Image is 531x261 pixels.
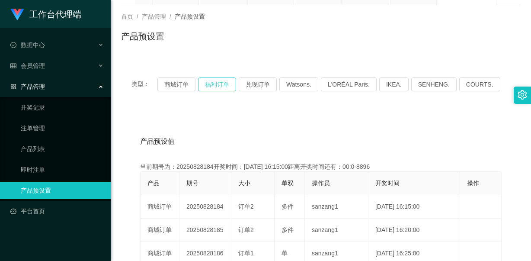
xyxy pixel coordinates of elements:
[29,0,81,28] h1: 工作台代理端
[375,180,400,187] span: 开奖时间
[10,42,16,48] i: 图标: check-circle-o
[21,140,104,158] a: 产品列表
[312,180,330,187] span: 操作员
[175,13,205,20] span: 产品预设置
[121,30,164,43] h1: 产品预设置
[10,63,16,69] i: 图标: table
[10,84,16,90] i: 图标: appstore-o
[198,77,236,91] button: 福利订单
[281,180,294,187] span: 单双
[140,162,502,171] div: 当前期号为：20250828184开奖时间：[DATE] 16:15:00距离开奖时间还有：00:0-8896
[238,180,250,187] span: 大小
[239,77,277,91] button: 兑现订单
[21,99,104,116] a: 开奖记录
[368,219,460,242] td: [DATE] 16:20:00
[121,13,133,20] span: 首页
[467,180,479,187] span: 操作
[281,226,294,233] span: 多件
[305,219,368,242] td: sanzang1
[411,77,457,91] button: SENHENG.
[379,77,409,91] button: IKEA.
[147,180,160,187] span: 产品
[141,195,179,219] td: 商城订单
[238,226,254,233] span: 订单2
[21,182,104,199] a: 产品预设置
[459,77,500,91] button: COURTS.
[10,9,24,21] img: logo.9652507e.png
[131,77,157,91] span: 类型：
[281,203,294,210] span: 多件
[518,90,527,100] i: 图标: setting
[157,77,195,91] button: 商城订单
[10,203,104,220] a: 图标: dashboard平台首页
[238,203,254,210] span: 订单2
[170,13,171,20] span: /
[137,13,138,20] span: /
[141,219,179,242] td: 商城订单
[179,195,231,219] td: 20250828184
[140,136,175,147] span: 产品预设值
[10,62,45,69] span: 会员管理
[368,195,460,219] td: [DATE] 16:15:00
[279,77,318,91] button: Watsons.
[10,42,45,48] span: 数据中心
[142,13,166,20] span: 产品管理
[21,119,104,137] a: 注单管理
[321,77,377,91] button: L'ORÉAL Paris.
[21,161,104,178] a: 即时注单
[10,83,45,90] span: 产品管理
[281,250,288,257] span: 单
[305,195,368,219] td: sanzang1
[179,219,231,242] td: 20250828185
[10,10,81,17] a: 工作台代理端
[186,180,198,187] span: 期号
[238,250,254,257] span: 订单1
